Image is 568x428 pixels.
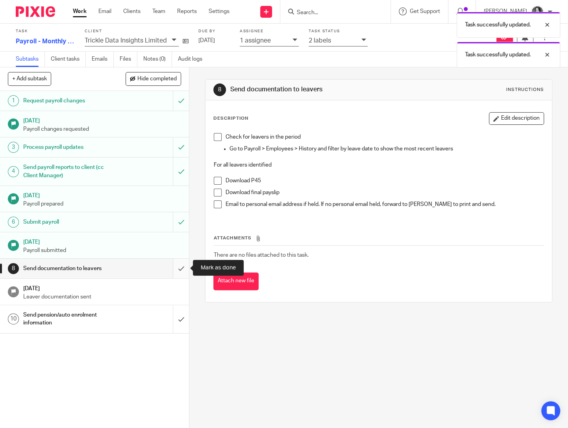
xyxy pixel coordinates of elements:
button: Hide completed [126,72,181,85]
div: 4 [8,166,19,177]
p: Go to Payroll > Employees > History and filter by leave date to show the most recent leavers [229,145,544,153]
span: Attachments [214,236,252,240]
a: Client tasks [51,52,86,67]
p: For all leavers identified [214,161,544,169]
a: Notes (0) [143,52,172,67]
span: Hide completed [137,76,177,82]
p: Payroll prepared [23,200,181,208]
a: Work [73,7,87,15]
span: [DATE] [198,38,215,43]
p: Check for leavers in the period [226,133,544,141]
p: Trickle Data Insights Limited [85,37,167,44]
label: Due by [198,29,230,34]
img: Pixie [16,6,55,17]
p: Download P45 [226,177,544,185]
a: Emails [92,52,114,67]
div: 6 [8,217,19,228]
button: + Add subtask [8,72,51,85]
p: Task successfully updated. [465,51,531,59]
div: Instructions [506,87,544,93]
p: 1 assignee [240,37,271,44]
p: Description [213,115,248,122]
h1: Request payroll changes [23,95,118,107]
a: Audit logs [178,52,208,67]
label: Assignee [240,29,299,34]
p: Task successfully updated. [465,21,531,29]
div: 8 [8,263,19,274]
p: Payroll submitted [23,246,181,254]
p: Download final payslip [226,189,544,196]
a: Settings [209,7,229,15]
label: Task [16,29,75,34]
a: Reports [177,7,197,15]
p: Payroll changes requested [23,125,181,133]
h1: [DATE] [23,115,181,125]
h1: Send documentation to leavers [230,85,396,94]
a: Clients [123,7,141,15]
a: Subtasks [16,52,45,67]
a: Files [120,52,137,67]
h1: Send pension/auto enrolment information [23,309,118,329]
h1: Send payroll reports to client (cc Client Manager) [23,161,118,182]
p: Leaver documentation sent [23,293,181,301]
a: Team [152,7,165,15]
h1: [DATE] [23,190,181,200]
h1: [DATE] [23,236,181,246]
h1: Submit payroll [23,216,118,228]
div: 1 [8,95,19,106]
h1: [DATE] [23,283,181,293]
img: brodie%203%20small.jpg [531,6,544,18]
a: Email [98,7,111,15]
div: 10 [8,313,19,324]
p: Email to personal email address if held. If no personal email held, forward to [PERSON_NAME] to p... [226,200,544,208]
div: 3 [8,142,19,153]
button: Attach new file [213,272,259,290]
div: 8 [213,83,226,96]
span: There are no files attached to this task. [214,252,309,258]
label: Client [85,29,189,34]
h1: Send documentation to leavers [23,263,118,274]
button: Edit description [489,112,544,125]
h1: Process payroll updates [23,141,118,153]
